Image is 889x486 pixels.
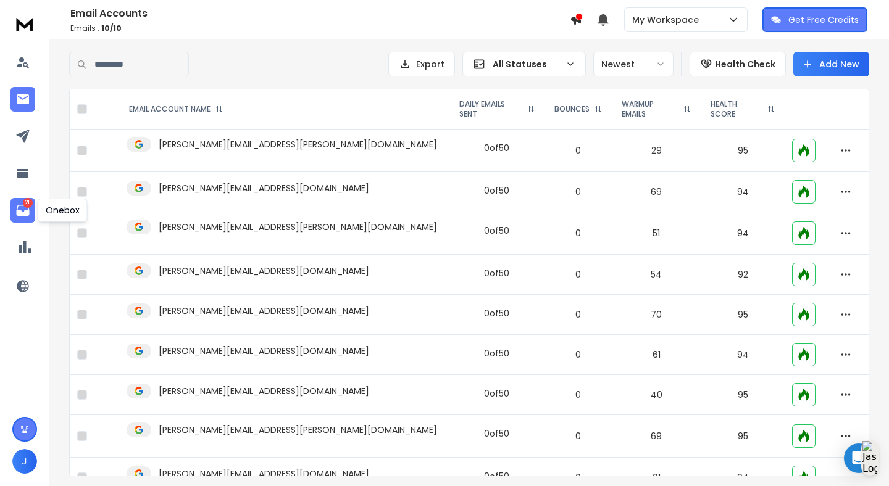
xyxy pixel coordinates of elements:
img: logo [12,12,37,35]
p: 0 [552,144,604,157]
div: 0 of 50 [484,427,509,440]
p: [PERSON_NAME][EMAIL_ADDRESS][DOMAIN_NAME] [159,305,369,317]
div: Open Intercom Messenger [844,443,874,473]
td: 95 [701,375,785,415]
p: 0 [552,430,604,442]
p: [PERSON_NAME][EMAIL_ADDRESS][DOMAIN_NAME] [159,467,369,480]
button: Newest [593,52,674,76]
p: Health Check [715,58,775,70]
div: 0 of 50 [484,267,509,279]
div: EMAIL ACCOUNT NAME [129,104,223,114]
button: J [12,449,37,474]
p: DAILY EMAILS SENT [459,99,523,119]
p: [PERSON_NAME][EMAIL_ADDRESS][PERSON_NAME][DOMAIN_NAME] [159,138,437,150]
p: 0 [552,227,604,239]
td: 94 [701,335,785,375]
p: 0 [552,308,604,321]
p: 0 [552,268,604,281]
td: 51 [612,212,701,255]
td: 95 [701,295,785,335]
div: Onebox [38,199,88,222]
p: 0 [552,186,604,198]
button: Get Free Credits [762,7,867,32]
a: 21 [10,198,35,223]
p: [PERSON_NAME][EMAIL_ADDRESS][DOMAIN_NAME] [159,265,369,277]
p: 0 [552,389,604,401]
button: Add New [793,52,869,76]
td: 92 [701,255,785,295]
td: 40 [612,375,701,415]
div: 0 of 50 [484,142,509,154]
td: 69 [612,172,701,212]
td: 61 [612,335,701,375]
td: 94 [701,212,785,255]
p: [PERSON_NAME][EMAIL_ADDRESS][DOMAIN_NAME] [159,182,369,194]
div: 0 of 50 [484,470,509,482]
button: Export [388,52,455,76]
button: Health Check [690,52,786,76]
td: 95 [701,130,785,172]
td: 94 [701,172,785,212]
td: 29 [612,130,701,172]
td: 69 [612,415,701,458]
span: 10 / 10 [101,23,122,33]
p: 0 [552,348,604,361]
div: 0 of 50 [484,387,509,400]
p: [PERSON_NAME][EMAIL_ADDRESS][PERSON_NAME][DOMAIN_NAME] [159,221,437,233]
td: 54 [612,255,701,295]
p: WARMUP EMAILS [622,99,678,119]
p: 0 [552,471,604,484]
div: 0 of 50 [484,224,509,237]
div: 0 of 50 [484,347,509,360]
p: HEALTH SCORE [711,99,762,119]
td: 70 [612,295,701,335]
p: My Workspace [632,14,704,26]
p: [PERSON_NAME][EMAIL_ADDRESS][DOMAIN_NAME] [159,385,369,397]
p: BOUNCES [554,104,590,114]
p: [PERSON_NAME][EMAIL_ADDRESS][PERSON_NAME][DOMAIN_NAME] [159,424,437,436]
p: All Statuses [493,58,561,70]
td: 95 [701,415,785,458]
div: 0 of 50 [484,307,509,319]
p: Get Free Credits [788,14,859,26]
div: 0 of 50 [484,184,509,197]
p: [PERSON_NAME][EMAIL_ADDRESS][DOMAIN_NAME] [159,345,369,357]
p: Emails : [70,23,570,33]
p: 21 [23,198,33,208]
h1: Email Accounts [70,6,570,21]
